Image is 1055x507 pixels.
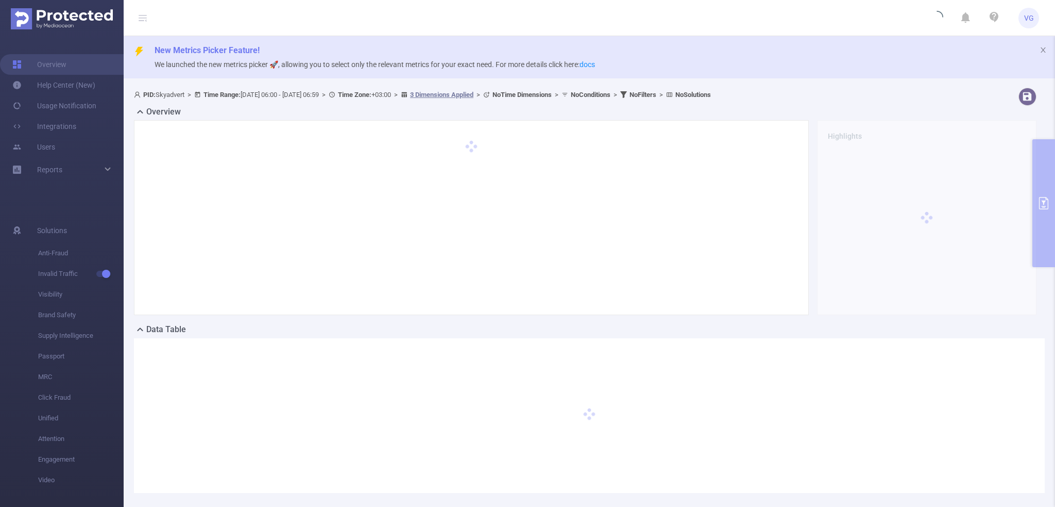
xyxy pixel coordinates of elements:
span: New Metrics Picker Feature! [155,45,260,55]
span: Brand Safety [38,305,124,325]
span: > [656,91,666,99]
b: No Conditions [571,91,610,99]
img: Protected Media [11,8,113,29]
span: Attention [38,429,124,449]
a: docs [580,60,595,69]
b: No Filters [629,91,656,99]
span: Engagement [38,449,124,470]
b: No Solutions [675,91,711,99]
b: Time Zone: [338,91,371,99]
i: icon: user [134,91,143,98]
span: Reports [37,166,62,174]
b: No Time Dimensions [492,91,552,99]
span: We launched the new metrics picker 🚀, allowing you to select only the relevant metrics for your e... [155,60,595,69]
span: Solutions [37,220,67,241]
span: Visibility [38,284,124,305]
b: Time Range: [203,91,241,99]
h2: Overview [146,106,181,118]
span: Passport [38,346,124,367]
span: MRC [38,367,124,387]
span: > [552,91,561,99]
a: Reports [37,159,62,180]
a: Users [12,137,55,157]
span: > [473,91,483,99]
i: icon: close [1040,46,1047,54]
span: Video [38,470,124,490]
span: > [391,91,401,99]
span: Supply Intelligence [38,325,124,346]
span: > [184,91,194,99]
i: icon: loading [931,11,943,25]
i: icon: thunderbolt [134,46,144,57]
span: Click Fraud [38,387,124,408]
a: Overview [12,54,66,75]
span: Anti-Fraud [38,243,124,264]
b: PID: [143,91,156,99]
a: Usage Notification [12,95,96,116]
span: > [319,91,329,99]
span: Invalid Traffic [38,264,124,284]
h2: Data Table [146,323,186,336]
span: Skyadvert [DATE] 06:00 - [DATE] 06:59 +03:00 [134,91,711,99]
span: > [610,91,620,99]
button: icon: close [1040,44,1047,56]
a: Help Center (New) [12,75,95,95]
span: VG [1024,8,1034,28]
a: Integrations [12,116,76,137]
span: Unified [38,408,124,429]
u: 3 Dimensions Applied [410,91,473,99]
